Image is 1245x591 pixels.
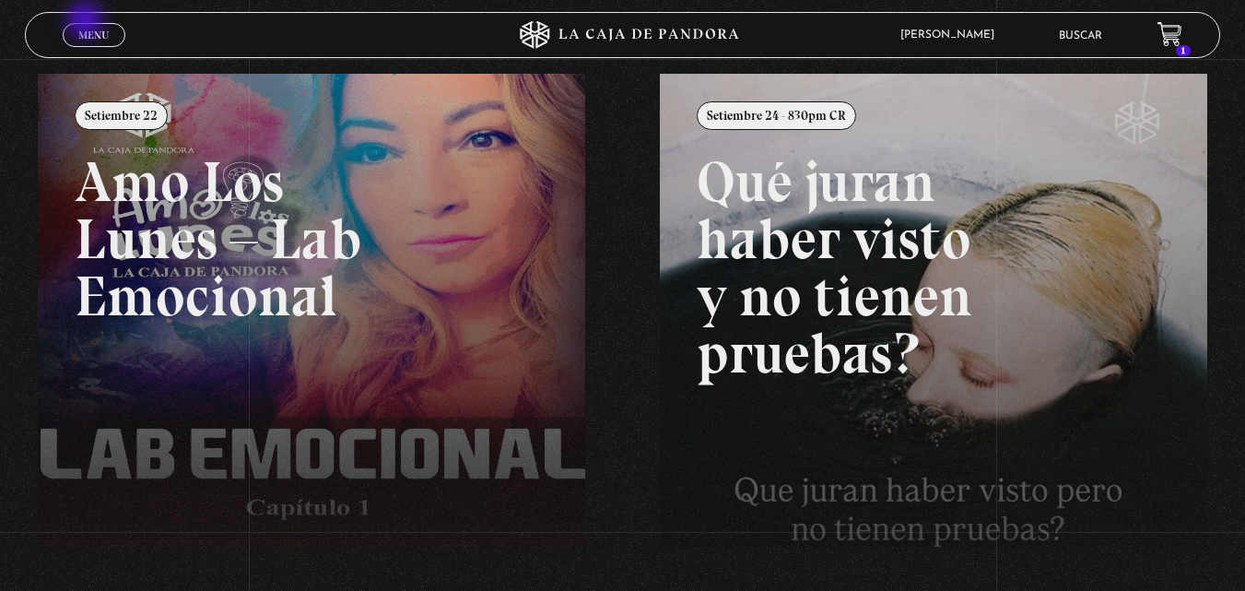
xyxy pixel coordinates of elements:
span: Menu [78,30,109,41]
span: [PERSON_NAME] [891,30,1013,41]
span: 1 [1176,45,1191,56]
a: Buscar [1059,30,1102,41]
span: Cerrar [72,45,115,58]
a: 1 [1157,22,1182,47]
